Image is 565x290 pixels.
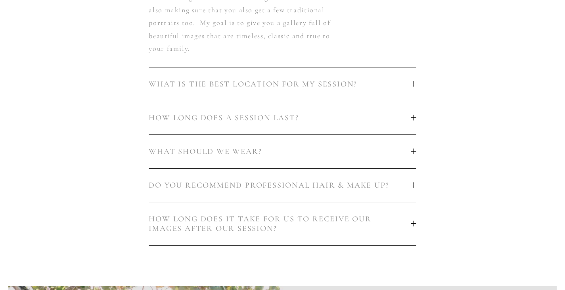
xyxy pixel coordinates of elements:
span: DO YOU RECOMMEND PROFESSIONAL HAIR & MAKE UP? [149,181,410,190]
span: HOW LONG DOES IT TAKE FOR US TO RECEIVE OUR IMAGES AFTER OUR SESSION? [149,214,410,233]
button: HOW LONG DOES A SESSION LAST? [149,101,416,134]
button: HOW LONG DOES IT TAKE FOR US TO RECEIVE OUR IMAGES AFTER OUR SESSION? [149,202,416,245]
span: WHAT SHOULD WE WEAR? [149,147,410,156]
button: WHAT SHOULD WE WEAR? [149,135,416,168]
button: DO YOU RECOMMEND PROFESSIONAL HAIR & MAKE UP? [149,169,416,202]
span: HOW LONG DOES A SESSION LAST? [149,113,410,123]
button: WHAT IS THE BEST LOCATION FOR MY SESSION? [149,67,416,101]
span: WHAT IS THE BEST LOCATION FOR MY SESSION? [149,79,410,89]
